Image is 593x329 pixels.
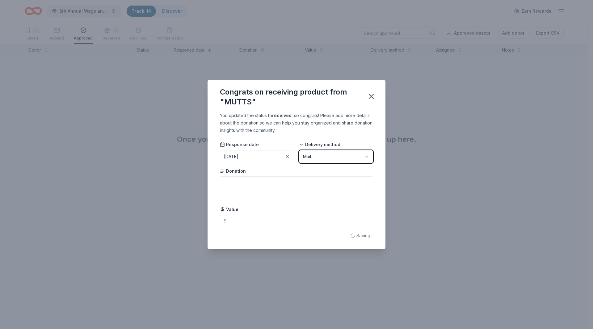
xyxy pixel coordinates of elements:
[220,141,259,148] span: Response date
[220,87,360,107] div: Congrats on receiving product from "MUTTS"
[299,141,340,148] span: Delivery method
[272,113,292,118] b: received
[220,168,246,174] span: Donation
[220,112,373,134] div: You updated the status to , so congrats! Please add more details about the donation so we can hel...
[220,150,294,163] button: [DATE]
[220,206,238,213] span: Value
[224,153,238,160] div: [DATE]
